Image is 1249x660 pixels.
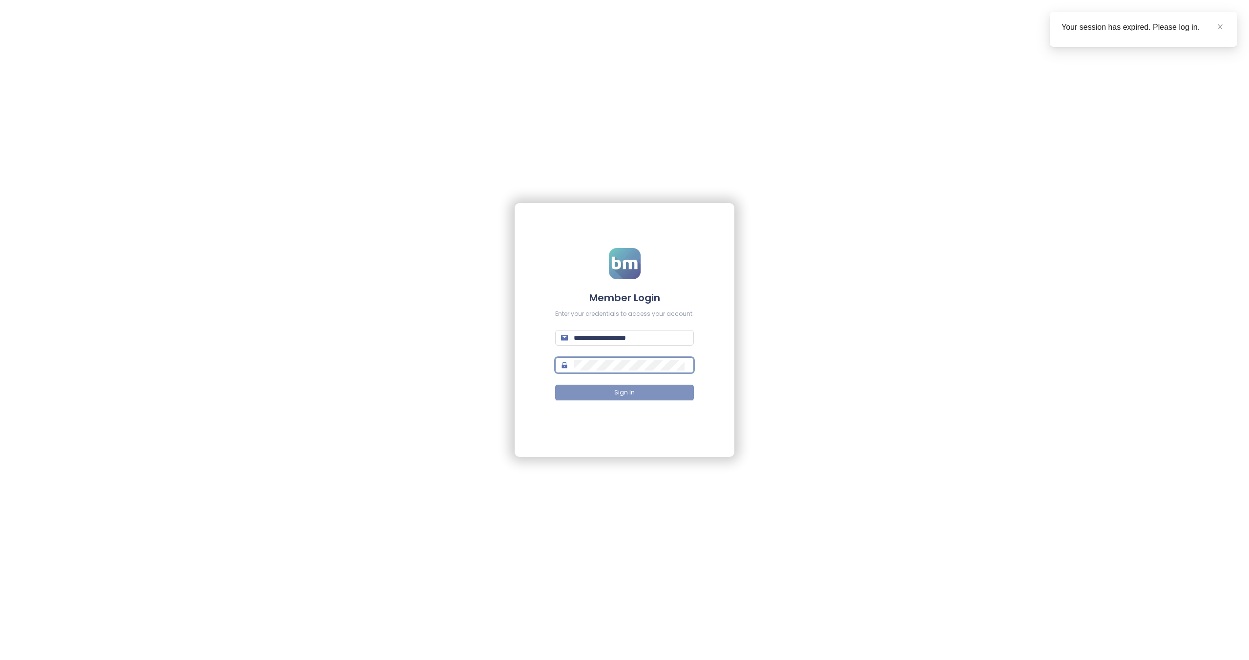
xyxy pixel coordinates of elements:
div: Enter your credentials to access your account. [555,309,694,319]
span: mail [561,334,568,341]
span: close [1217,23,1224,30]
h4: Member Login [555,291,694,305]
span: lock [561,362,568,369]
span: Sign In [614,388,635,397]
img: logo [609,248,641,279]
button: Sign In [555,385,694,400]
div: Your session has expired. Please log in. [1062,21,1226,33]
